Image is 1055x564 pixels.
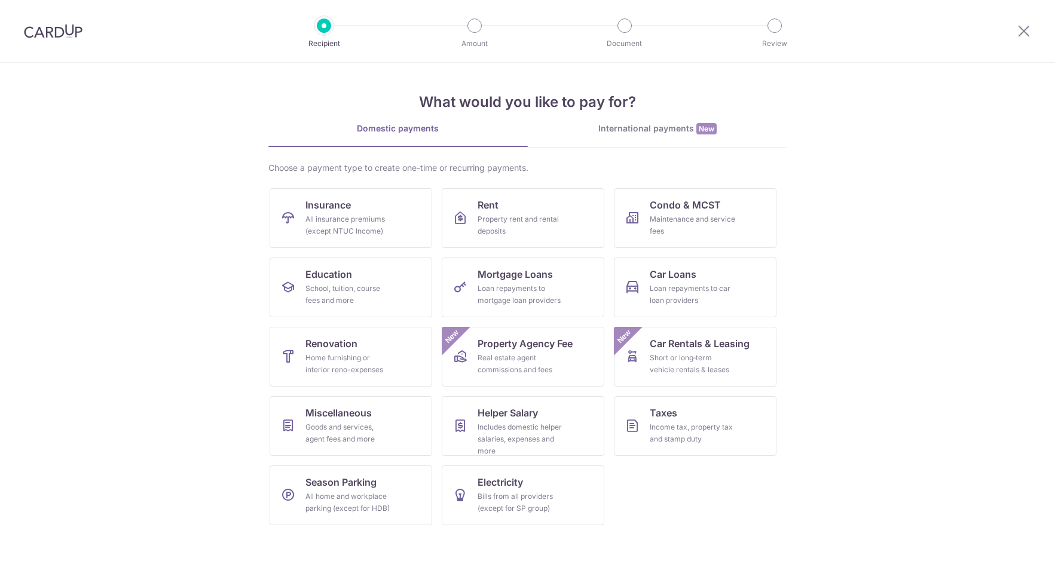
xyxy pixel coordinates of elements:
a: Condo & MCSTMaintenance and service fees [614,188,776,248]
div: Domestic payments [268,122,528,134]
div: International payments [528,122,787,135]
p: Review [730,38,819,50]
div: Home furnishing or interior reno-expenses [305,352,392,376]
div: Choose a payment type to create one-time or recurring payments. [268,162,787,174]
p: Amount [430,38,519,50]
a: MiscellaneousGoods and services, agent fees and more [270,396,432,456]
span: New [696,123,717,134]
img: CardUp [24,24,82,38]
div: Bills from all providers (except for SP group) [478,491,564,514]
span: Electricity [478,475,523,489]
div: Real estate agent commissions and fees [478,352,564,376]
span: Renovation [305,336,357,351]
a: Car LoansLoan repayments to car loan providers [614,258,776,317]
span: Taxes [650,406,677,420]
div: All home and workplace parking (except for HDB) [305,491,392,514]
div: Loan repayments to mortgage loan providers [478,283,564,306]
div: Property rent and rental deposits [478,213,564,237]
span: Car Rentals & Leasing [650,336,750,351]
span: New [614,327,634,347]
a: ElectricityBills from all providers (except for SP group) [442,465,604,525]
div: Short or long‑term vehicle rentals & leases [650,352,736,376]
a: InsuranceAll insurance premiums (except NTUC Income) [270,188,432,248]
span: New [442,327,461,347]
a: Season ParkingAll home and workplace parking (except for HDB) [270,465,432,525]
a: Car Rentals & LeasingShort or long‑term vehicle rentals & leasesNew [614,327,776,387]
a: Property Agency FeeReal estate agent commissions and feesNew [442,327,604,387]
span: Helper Salary [478,406,538,420]
span: Miscellaneous [305,406,372,420]
div: Loan repayments to car loan providers [650,283,736,306]
h4: What would you like to pay for? [268,91,787,113]
div: Maintenance and service fees [650,213,736,237]
span: Mortgage Loans [478,267,553,281]
span: Education [305,267,352,281]
div: School, tuition, course fees and more [305,283,392,306]
span: Season Parking [305,475,377,489]
a: Helper SalaryIncludes domestic helper salaries, expenses and more [442,396,604,456]
p: Recipient [280,38,368,50]
span: Property Agency Fee [478,336,573,351]
span: Car Loans [650,267,696,281]
a: Mortgage LoansLoan repayments to mortgage loan providers [442,258,604,317]
div: Goods and services, agent fees and more [305,421,392,445]
p: Document [580,38,669,50]
div: Includes domestic helper salaries, expenses and more [478,421,564,457]
a: RentProperty rent and rental deposits [442,188,604,248]
span: Condo & MCST [650,198,721,212]
a: TaxesIncome tax, property tax and stamp duty [614,396,776,456]
a: EducationSchool, tuition, course fees and more [270,258,432,317]
div: Income tax, property tax and stamp duty [650,421,736,445]
div: All insurance premiums (except NTUC Income) [305,213,392,237]
span: Rent [478,198,499,212]
a: RenovationHome furnishing or interior reno-expenses [270,327,432,387]
span: Insurance [305,198,351,212]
